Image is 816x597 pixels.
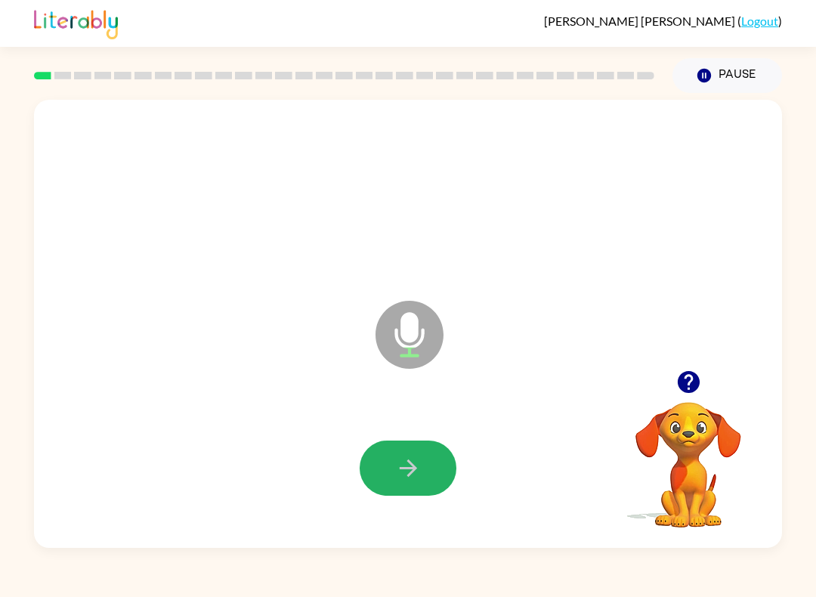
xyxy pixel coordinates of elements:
[34,6,118,39] img: Literably
[741,14,778,28] a: Logout
[613,379,764,530] video: Your browser must support playing .mp4 files to use Literably. Please try using another browser.
[544,14,737,28] span: [PERSON_NAME] [PERSON_NAME]
[544,14,782,28] div: ( )
[672,58,782,93] button: Pause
